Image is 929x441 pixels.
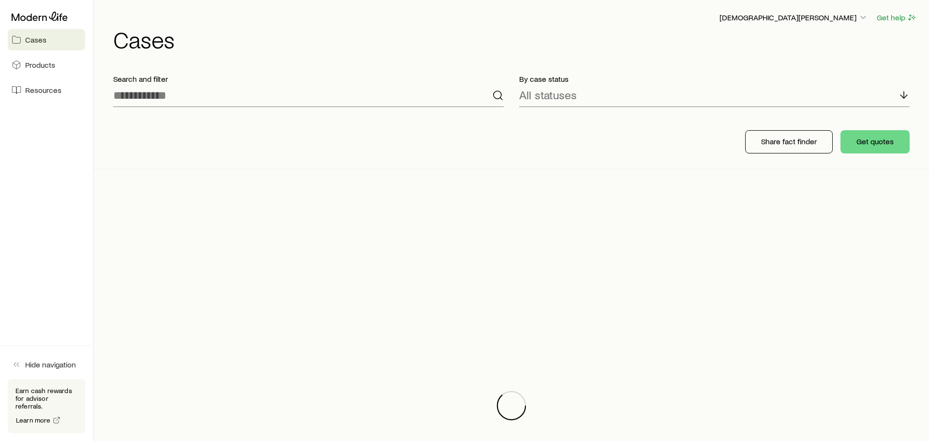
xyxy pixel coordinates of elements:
[519,88,577,102] p: All statuses
[25,85,61,95] span: Resources
[8,29,85,50] a: Cases
[25,60,55,70] span: Products
[876,12,917,23] button: Get help
[519,74,910,84] p: By case status
[16,417,51,424] span: Learn more
[25,360,76,369] span: Hide navigation
[8,379,85,433] div: Earn cash rewards for advisor referrals.Learn more
[15,387,77,410] p: Earn cash rewards for advisor referrals.
[8,354,85,375] button: Hide navigation
[8,54,85,76] a: Products
[840,130,910,153] button: Get quotes
[761,137,817,146] p: Share fact finder
[745,130,833,153] button: Share fact finder
[113,74,504,84] p: Search and filter
[25,35,46,45] span: Cases
[113,28,917,51] h1: Cases
[719,13,868,22] p: [DEMOGRAPHIC_DATA][PERSON_NAME]
[719,12,869,24] button: [DEMOGRAPHIC_DATA][PERSON_NAME]
[8,79,85,101] a: Resources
